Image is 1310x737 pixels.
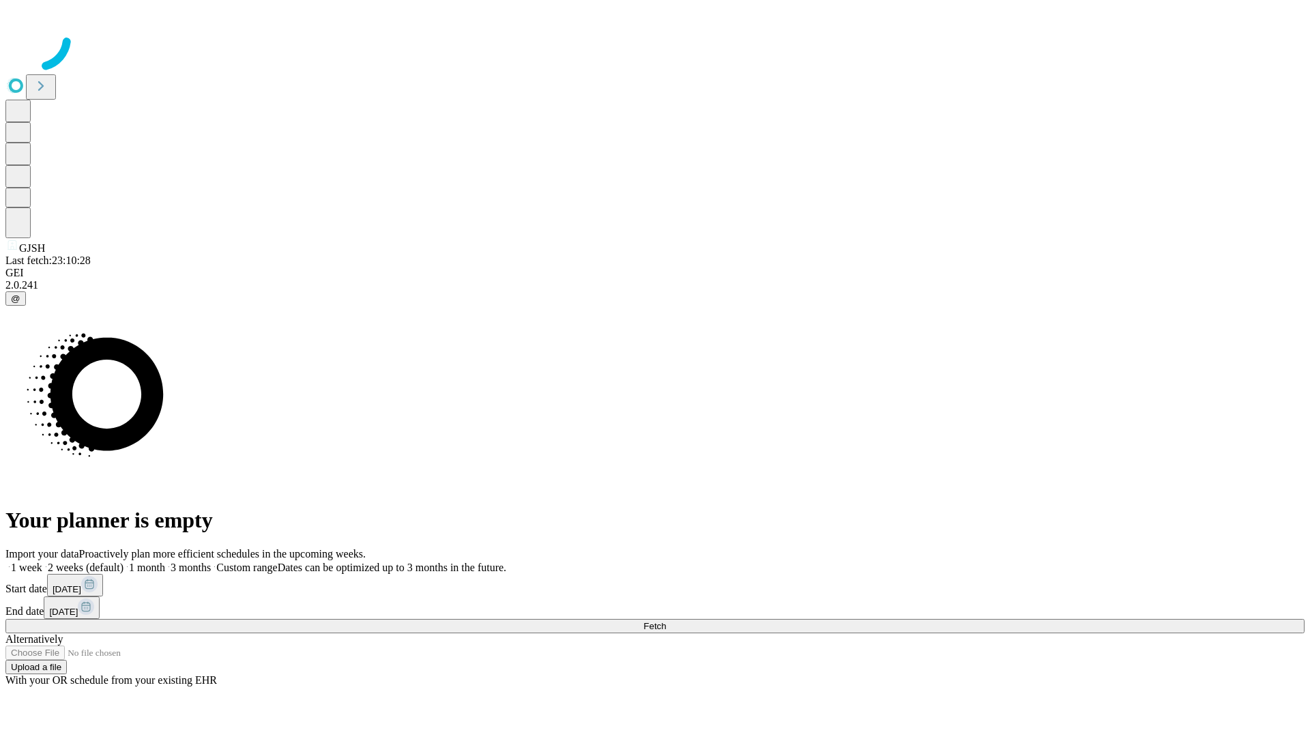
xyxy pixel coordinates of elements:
[5,255,91,266] span: Last fetch: 23:10:28
[5,267,1305,279] div: GEI
[5,279,1305,291] div: 2.0.241
[5,291,26,306] button: @
[5,574,1305,596] div: Start date
[79,548,366,560] span: Proactively plan more efficient schedules in the upcoming weeks.
[5,674,217,686] span: With your OR schedule from your existing EHR
[5,619,1305,633] button: Fetch
[643,621,666,631] span: Fetch
[53,584,81,594] span: [DATE]
[47,574,103,596] button: [DATE]
[5,633,63,645] span: Alternatively
[216,562,277,573] span: Custom range
[11,293,20,304] span: @
[5,508,1305,533] h1: Your planner is empty
[278,562,506,573] span: Dates can be optimized up to 3 months in the future.
[11,562,42,573] span: 1 week
[19,242,45,254] span: GJSH
[5,596,1305,619] div: End date
[44,596,100,619] button: [DATE]
[48,562,123,573] span: 2 weeks (default)
[129,562,165,573] span: 1 month
[171,562,211,573] span: 3 months
[5,660,67,674] button: Upload a file
[49,607,78,617] span: [DATE]
[5,548,79,560] span: Import your data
